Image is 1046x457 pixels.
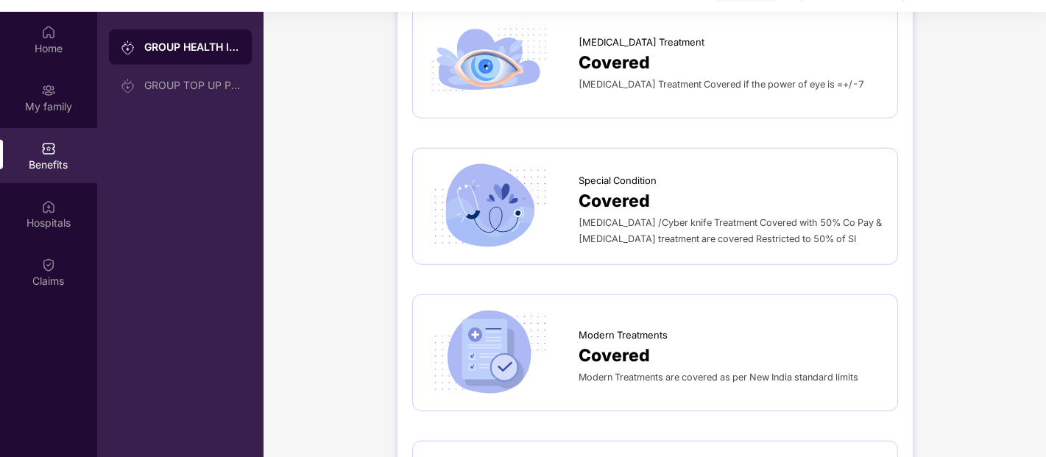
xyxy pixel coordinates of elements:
[428,17,551,103] img: icon
[41,83,56,98] img: svg+xml;base64,PHN2ZyB3aWR0aD0iMjAiIGhlaWdodD0iMjAiIHZpZXdCb3g9IjAgMCAyMCAyMCIgZmlsbD0ibm9uZSIgeG...
[121,79,135,93] img: svg+xml;base64,PHN2ZyB3aWR0aD0iMjAiIGhlaWdodD0iMjAiIHZpZXdCb3g9IjAgMCAyMCAyMCIgZmlsbD0ibm9uZSIgeG...
[41,25,56,40] img: svg+xml;base64,PHN2ZyBpZD0iSG9tZSIgeG1sbnM9Imh0dHA6Ly93d3cudzMub3JnLzIwMDAvc3ZnIiB3aWR0aD0iMjAiIG...
[428,163,551,249] img: icon
[579,173,657,188] span: Special Condition
[579,217,883,244] span: [MEDICAL_DATA] /Cyber knife Treatment Covered with 50% Co Pay & [MEDICAL_DATA] treatment are cove...
[41,258,56,272] img: svg+xml;base64,PHN2ZyBpZD0iQ2xhaW0iIHhtbG5zPSJodHRwOi8vd3d3LnczLm9yZy8yMDAwL3N2ZyIgd2lkdGg9IjIwIi...
[144,79,240,91] div: GROUP TOP UP POLICY
[41,199,56,214] img: svg+xml;base64,PHN2ZyBpZD0iSG9zcGl0YWxzIiB4bWxucz0iaHR0cDovL3d3dy53My5vcmcvMjAwMC9zdmciIHdpZHRoPS...
[579,188,651,214] span: Covered
[579,327,668,342] span: Modern Treatments
[579,372,859,383] span: Modern Treatments are covered as per New India standard limits
[144,40,240,54] div: GROUP HEALTH INSURANCE
[41,141,56,156] img: svg+xml;base64,PHN2ZyBpZD0iQmVuZWZpdHMiIHhtbG5zPSJodHRwOi8vd3d3LnczLm9yZy8yMDAwL3N2ZyIgd2lkdGg9Ij...
[121,40,135,55] img: svg+xml;base64,PHN2ZyB3aWR0aD0iMjAiIGhlaWdodD0iMjAiIHZpZXdCb3g9IjAgMCAyMCAyMCIgZmlsbD0ibm9uZSIgeG...
[579,35,705,49] span: [MEDICAL_DATA] Treatment
[428,310,551,396] img: icon
[579,342,651,369] span: Covered
[579,49,651,76] span: Covered
[579,79,865,90] span: [MEDICAL_DATA] Treatment Covered if the power of eye is =+/-7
